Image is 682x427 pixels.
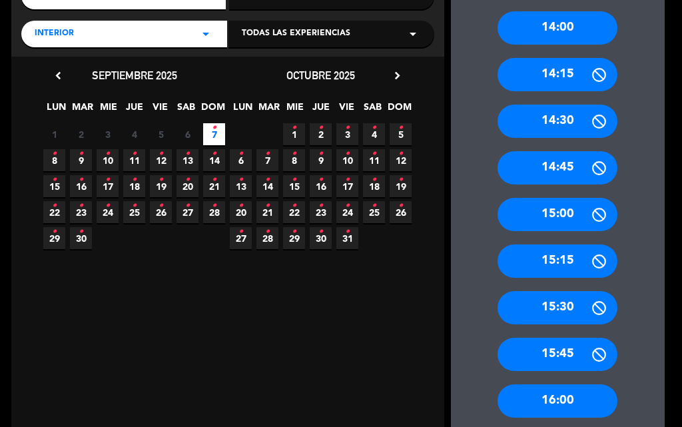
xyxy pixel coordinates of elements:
[398,195,403,216] i: •
[45,99,67,121] span: LUN
[310,99,332,121] span: JUE
[283,123,305,145] span: 1
[318,195,323,216] i: •
[345,143,350,165] i: •
[372,117,376,139] i: •
[238,195,243,216] i: •
[498,338,617,371] div: 15:45
[132,169,137,191] i: •
[498,58,617,91] div: 14:15
[284,99,306,121] span: MIE
[70,201,92,223] span: 23
[70,175,92,197] span: 16
[388,99,410,121] span: DOM
[230,149,252,171] span: 6
[498,291,617,324] div: 15:30
[149,99,171,121] span: VIE
[345,195,350,216] i: •
[345,169,350,191] i: •
[256,149,278,171] span: 7
[92,69,177,82] span: septiembre 2025
[238,221,243,242] i: •
[176,175,198,197] span: 20
[363,123,385,145] span: 4
[43,149,65,171] span: 8
[123,175,145,197] span: 18
[43,175,65,197] span: 15
[198,26,214,42] i: arrow_drop_down
[345,117,350,139] i: •
[212,169,216,191] i: •
[230,175,252,197] span: 13
[265,169,270,191] i: •
[51,69,65,83] i: chevron_left
[70,123,92,145] span: 2
[185,169,190,191] i: •
[203,123,225,145] span: 7
[265,221,270,242] i: •
[265,195,270,216] i: •
[336,227,358,249] span: 31
[372,143,376,165] i: •
[398,143,403,165] i: •
[292,143,296,165] i: •
[498,11,617,45] div: 14:00
[70,149,92,171] span: 9
[238,169,243,191] i: •
[132,143,137,165] i: •
[242,27,350,41] span: Todas las experiencias
[71,99,93,121] span: MAR
[123,99,145,121] span: JUE
[372,169,376,191] i: •
[123,123,145,145] span: 4
[363,175,385,197] span: 18
[390,69,404,83] i: chevron_right
[286,69,355,82] span: octubre 2025
[212,195,216,216] i: •
[105,143,110,165] i: •
[203,175,225,197] span: 21
[372,195,376,216] i: •
[265,143,270,165] i: •
[123,149,145,171] span: 11
[283,149,305,171] span: 8
[150,149,172,171] span: 12
[176,201,198,223] span: 27
[43,201,65,223] span: 22
[258,99,280,121] span: MAR
[230,201,252,223] span: 20
[318,117,323,139] i: •
[310,149,332,171] span: 9
[176,123,198,145] span: 6
[336,123,358,145] span: 3
[336,175,358,197] span: 17
[310,123,332,145] span: 2
[212,117,216,139] i: •
[310,201,332,223] span: 23
[203,201,225,223] span: 28
[123,201,145,223] span: 25
[498,105,617,138] div: 14:30
[79,169,83,191] i: •
[256,227,278,249] span: 28
[292,117,296,139] i: •
[70,227,92,249] span: 30
[79,221,83,242] i: •
[185,195,190,216] i: •
[256,201,278,223] span: 21
[390,175,412,197] span: 19
[43,123,65,145] span: 1
[150,201,172,223] span: 26
[363,201,385,223] span: 25
[498,198,617,231] div: 15:00
[52,221,57,242] i: •
[35,27,74,41] span: Interior
[79,143,83,165] i: •
[97,149,119,171] span: 10
[336,201,358,223] span: 24
[150,123,172,145] span: 5
[230,227,252,249] span: 27
[362,99,384,121] span: SAB
[185,143,190,165] i: •
[292,221,296,242] i: •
